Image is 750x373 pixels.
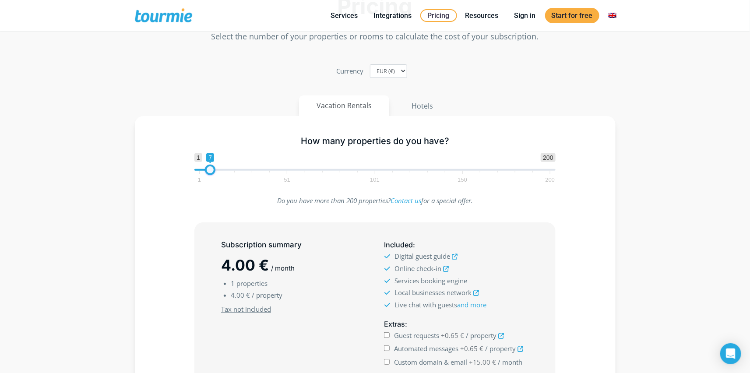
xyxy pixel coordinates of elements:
span: Services booking engine [394,276,467,285]
span: / month [271,264,295,272]
span: / property [466,331,496,340]
h5: Subscription summary [221,239,366,250]
span: 1 [194,153,202,162]
span: +0.65 € [441,331,464,340]
span: Included [384,240,413,249]
label: Currency [336,65,363,77]
span: Local businesses network [394,288,472,297]
u: Tax not included [221,305,271,313]
span: properties [237,279,268,288]
span: / property [485,344,516,353]
h5: : [384,319,528,330]
span: 1 [231,279,235,288]
a: Resources [459,10,505,21]
span: Live chat with guests [394,300,486,309]
span: 200 [541,153,555,162]
span: Automated messages [394,344,458,353]
span: Custom domain & email [394,358,467,366]
div: Open Intercom Messenger [720,343,741,364]
p: Select the number of your properties or rooms to calculate the cost of your subscription. [135,31,616,42]
h5: : [384,239,528,250]
button: Vacation Rentals [299,95,389,116]
span: 101 [369,178,381,182]
span: 200 [544,178,556,182]
span: / month [498,358,522,366]
a: Services [324,10,365,21]
p: Do you have more than 200 properties? for a special offer. [194,195,556,207]
h5: How many properties do you have? [194,136,556,147]
span: Guest requests [394,331,439,340]
a: and more [457,300,486,309]
span: 4.00 € [231,291,250,299]
span: 7 [206,153,214,162]
span: +0.65 € [460,344,483,353]
span: Extras [384,320,405,328]
span: 51 [283,178,292,182]
span: 4.00 € [221,256,269,274]
a: Contact us [391,196,421,205]
span: +15.00 € [469,358,496,366]
span: Digital guest guide [394,252,450,260]
a: Start for free [545,8,599,23]
button: Hotels [394,95,451,116]
a: Sign in [508,10,542,21]
a: Pricing [420,9,457,22]
span: 1 [197,178,202,182]
span: Online check-in [394,264,441,273]
a: Integrations [367,10,419,21]
span: / property [252,291,283,299]
span: 150 [456,178,468,182]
